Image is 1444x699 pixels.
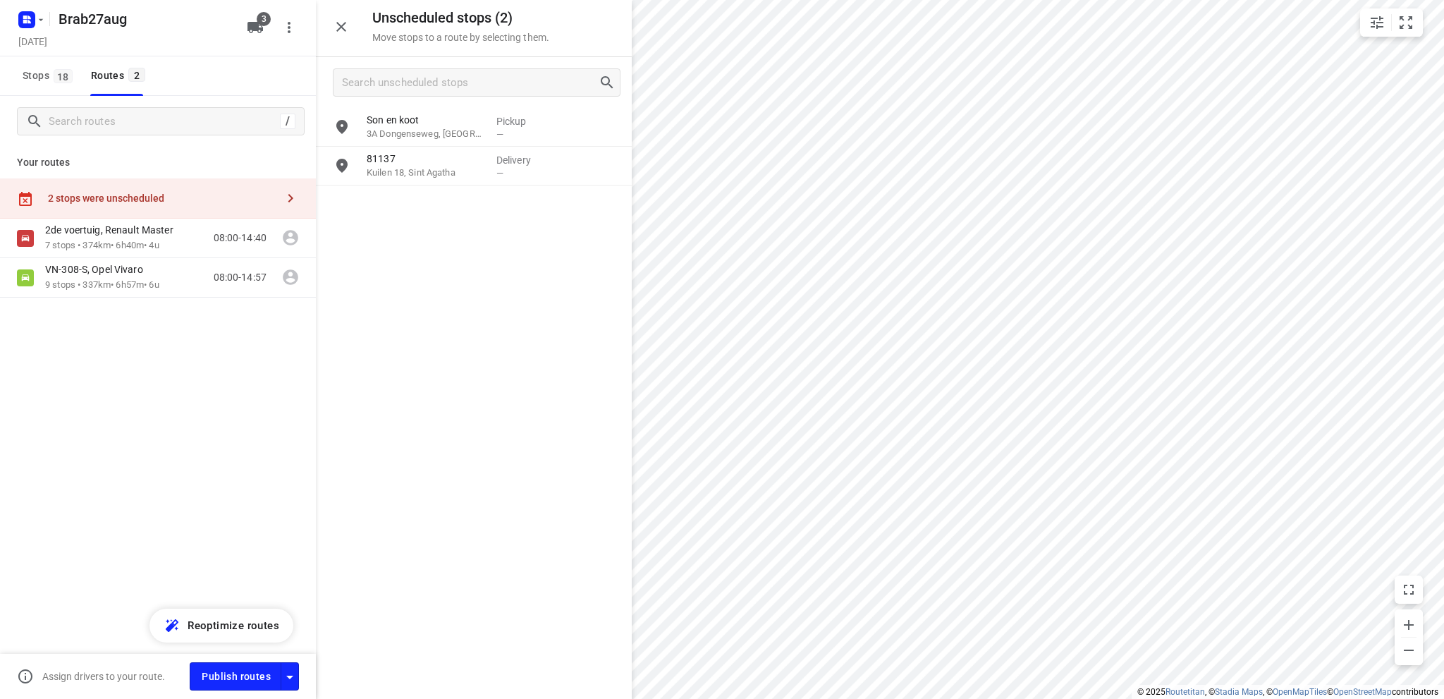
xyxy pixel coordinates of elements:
span: Stops [23,67,77,85]
p: Kuilen 18, Sint Agatha [367,166,485,180]
p: Delivery [496,153,549,167]
button: Map settings [1363,8,1391,37]
span: Assign driver [276,263,305,291]
a: Routetitan [1165,687,1205,697]
span: — [496,168,503,178]
p: Move stops to a route by selecting them. [372,32,549,43]
button: Fit zoom [1392,8,1420,37]
span: 18 [54,69,73,83]
div: grid [316,108,632,698]
p: Your routes [17,155,299,170]
div: small contained button group [1360,8,1423,37]
input: Search routes [49,111,280,133]
a: OpenStreetMap [1333,687,1392,697]
p: 3A Dongenseweg, Kaatsheuvel [367,127,485,141]
div: Search [599,74,620,91]
a: OpenMapTiles [1273,687,1327,697]
p: Son en koot [367,113,485,127]
p: 2de voertuig, Renault Master [45,224,182,236]
h5: Brab27aug [53,8,235,30]
button: Close [327,13,355,41]
span: 3 [257,12,271,26]
span: Assign driver [276,224,305,252]
button: Publish routes [190,662,281,690]
span: — [496,129,503,140]
div: Driver app settings [281,667,298,685]
span: 2 [128,68,145,82]
input: Search unscheduled stops [342,72,599,94]
li: © 2025 , © , © © contributors [1137,687,1438,697]
div: 2 stops were unscheduled [48,193,276,204]
span: Publish routes [202,668,271,686]
div: Routes [91,67,149,85]
h5: Project date [13,33,53,49]
p: 08:00-14:57 [214,270,267,285]
p: Pickup [496,114,549,128]
span: Reoptimize routes [188,616,279,635]
p: 81137 [367,152,485,166]
p: VN-308-S, Opel Vivaro [45,263,152,276]
p: 7 stops • 374km • 6h40m • 4u [45,239,188,253]
a: Stadia Maps [1215,687,1263,697]
h5: Unscheduled stops ( 2 ) [372,10,549,26]
div: / [280,114,295,129]
p: 9 stops • 337km • 6h57m • 6u [45,279,159,292]
button: Reoptimize routes [149,609,293,643]
button: 3 [241,13,269,42]
button: More [275,13,303,42]
p: Assign drivers to your route. [42,671,165,682]
p: 08:00-14:40 [214,231,267,245]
